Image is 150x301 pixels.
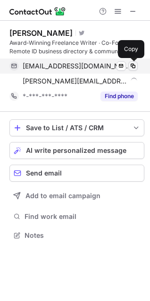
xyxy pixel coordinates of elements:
span: Add to email campaign [25,192,100,200]
span: [EMAIL_ADDRESS][DOMAIN_NAME] [23,62,131,70]
button: Add to email campaign [9,187,144,204]
button: Find work email [9,210,144,223]
div: Save to List / ATS / CRM [26,124,128,132]
button: Send email [9,165,144,182]
span: AI write personalized message [26,147,126,154]
div: Award-Winning Freelance Writer ∙ Co-Founder of Remote ID business directory & community | Childre... [9,39,144,56]
span: Find work email [25,212,141,221]
button: Reveal Button [100,92,138,101]
button: save-profile-one-click [9,119,144,136]
button: AI write personalized message [9,142,144,159]
span: Send email [26,169,62,177]
img: ContactOut v5.3.10 [9,6,66,17]
div: [PERSON_NAME] [9,28,73,38]
button: Notes [9,229,144,242]
span: Notes [25,231,141,240]
span: [PERSON_NAME][EMAIL_ADDRESS][DOMAIN_NAME] [23,77,127,85]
